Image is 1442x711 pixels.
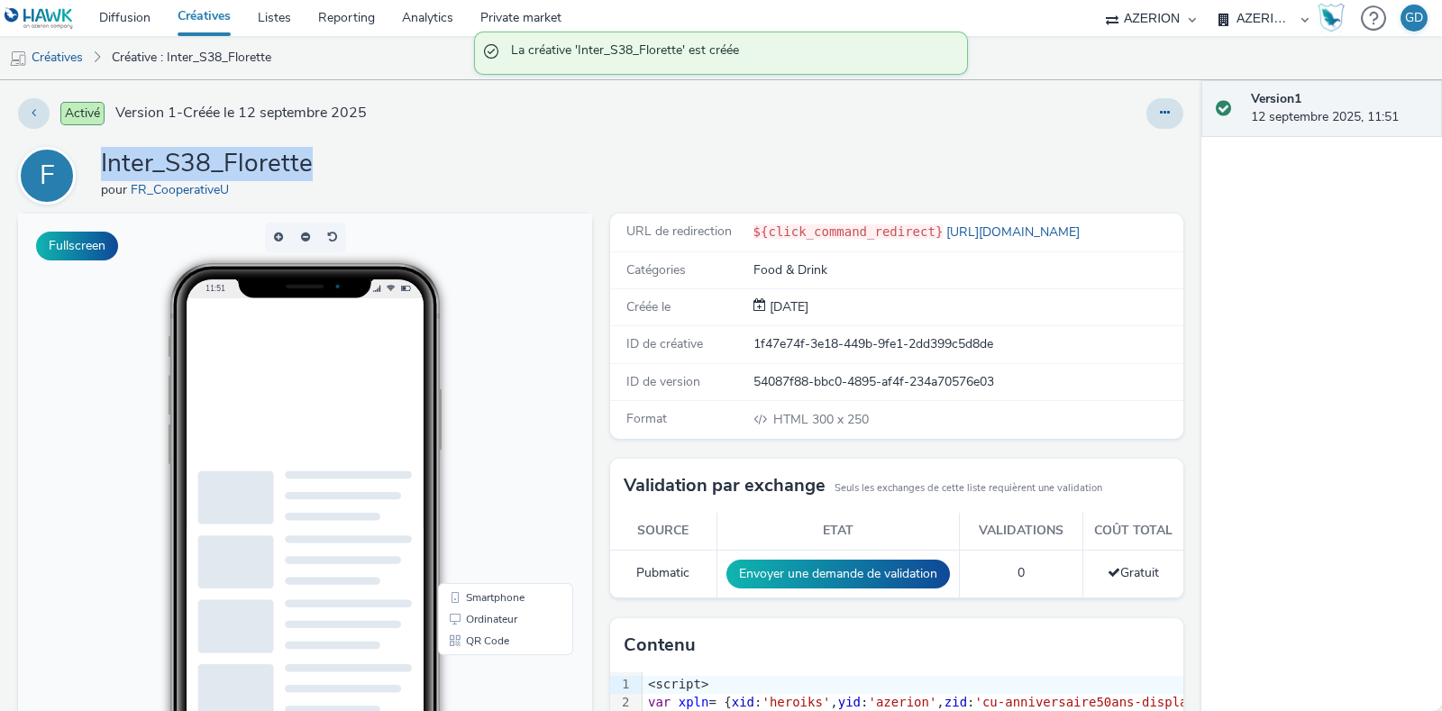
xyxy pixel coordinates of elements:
[1405,5,1423,32] div: GD
[835,481,1102,496] small: Seuls les exchanges de cette liste requièrent une validation
[610,513,717,550] th: Source
[424,373,552,395] li: Smartphone
[732,695,754,709] span: xid
[626,223,732,240] span: URL de redirection
[424,416,552,438] li: QR Code
[960,513,1083,550] th: Validations
[679,695,709,709] span: xpln
[1108,564,1159,581] span: Gratuit
[448,422,491,433] span: QR Code
[773,411,812,428] span: HTML
[762,695,830,709] span: 'heroiks'
[624,472,826,499] h3: Validation par exchange
[115,103,367,123] span: Version 1 - Créée le 12 septembre 2025
[1083,513,1184,550] th: Coût total
[610,676,633,694] div: 1
[36,232,118,260] button: Fullscreen
[626,261,686,278] span: Catégories
[1251,90,1301,107] strong: Version 1
[648,695,671,709] span: var
[943,223,1087,241] a: [URL][DOMAIN_NAME]
[9,50,27,68] img: mobile
[753,261,1182,279] div: Food & Drink
[101,147,313,181] h1: Inter_S38_Florette
[753,373,1182,391] div: 54087f88-bbc0-4895-af4f-234a70576e03
[766,298,808,315] span: [DATE]
[424,395,552,416] li: Ordinateur
[131,181,236,198] a: FR_CooperativeU
[626,410,667,427] span: Format
[626,373,700,390] span: ID de version
[975,695,1340,709] span: 'cu-anniversaire50ans-display-video-social-0925'
[60,102,105,125] span: Activé
[945,695,967,709] span: zid
[5,7,74,30] img: undefined Logo
[103,36,280,79] a: Créative : Inter_S38_Florette
[726,560,950,588] button: Envoyer une demande de validation
[1018,564,1025,581] span: 0
[448,400,499,411] span: Ordinateur
[1251,90,1428,127] div: 12 septembre 2025, 11:51
[1318,4,1352,32] a: Hawk Academy
[40,150,55,201] div: F
[626,298,671,315] span: Créée le
[624,632,696,659] h3: Contenu
[101,181,131,198] span: pour
[838,695,861,709] span: yid
[511,41,949,65] span: La créative 'Inter_S38_Florette' est créée
[18,167,83,184] a: F
[610,550,717,597] td: Pubmatic
[717,513,960,550] th: Etat
[626,335,703,352] span: ID de créative
[187,69,207,79] span: 11:51
[1318,4,1345,32] img: Hawk Academy
[448,378,507,389] span: Smartphone
[766,298,808,316] div: Création 12 septembre 2025, 11:51
[753,224,944,239] code: ${click_command_redirect}
[753,335,1182,353] div: 1f47e74f-3e18-449b-9fe1-2dd399c5d8de
[771,411,869,428] span: 300 x 250
[868,695,936,709] span: 'azerion'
